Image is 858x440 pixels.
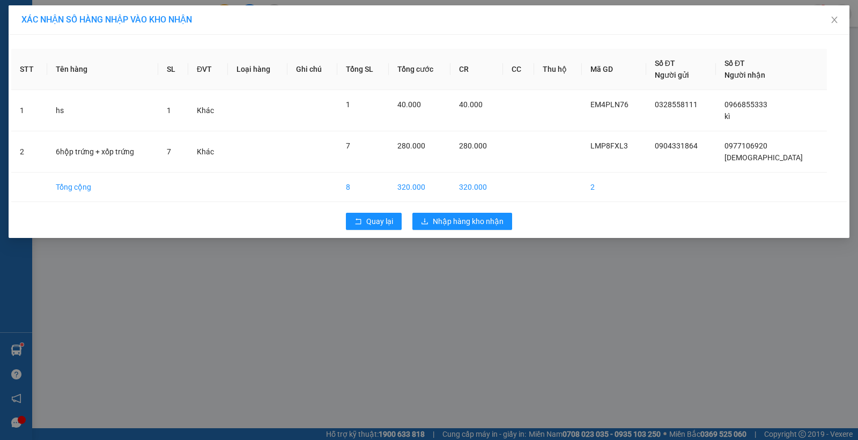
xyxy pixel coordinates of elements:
button: downloadNhập hàng kho nhận [412,213,512,230]
span: 1 [346,100,350,109]
span: download [421,218,428,226]
span: 40.000 [397,100,421,109]
span: close [830,16,839,24]
td: 1 [11,90,47,131]
span: 7 [346,141,350,150]
td: 2 [582,173,646,202]
button: Close [819,5,849,35]
span: LMP8FXL3 [590,141,628,150]
span: 40.000 [459,100,483,109]
td: Tổng cộng [47,173,158,202]
th: Tổng cước [389,49,450,90]
span: kì [724,112,730,121]
span: Người nhận [724,71,765,79]
span: 7 [167,147,171,156]
span: 0977106920 [724,141,767,150]
th: Ghi chú [287,49,337,90]
th: ĐVT [188,49,228,90]
span: Nhập hàng kho nhận [433,215,504,227]
span: 280.000 [459,141,487,150]
td: 2 [11,131,47,173]
span: EM4PLN76 [590,100,628,109]
button: rollbackQuay lại [346,213,402,230]
th: STT [11,49,47,90]
span: 1 [167,106,171,115]
th: CC [503,49,534,90]
span: 0966855333 [724,100,767,109]
td: Khác [188,90,228,131]
th: Tổng SL [337,49,389,90]
th: SL [158,49,188,90]
td: 320.000 [450,173,503,202]
th: Thu hộ [534,49,582,90]
span: Người gửi [655,71,689,79]
th: Loại hàng [228,49,287,90]
span: Quay lại [366,215,393,227]
span: [DEMOGRAPHIC_DATA] [724,153,803,162]
td: hs [47,90,158,131]
span: 0328558111 [655,100,698,109]
td: 6hộp trứng + xốp trứng [47,131,158,173]
th: CR [450,49,503,90]
td: 8 [337,173,389,202]
span: 280.000 [397,141,425,150]
td: 320.000 [389,173,450,202]
span: Số ĐT [655,59,675,68]
th: Mã GD [582,49,646,90]
span: rollback [354,218,362,226]
span: 0904331864 [655,141,698,150]
span: XÁC NHẬN SỐ HÀNG NHẬP VÀO KHO NHẬN [21,14,192,25]
span: Số ĐT [724,59,745,68]
td: Khác [188,131,228,173]
th: Tên hàng [47,49,158,90]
